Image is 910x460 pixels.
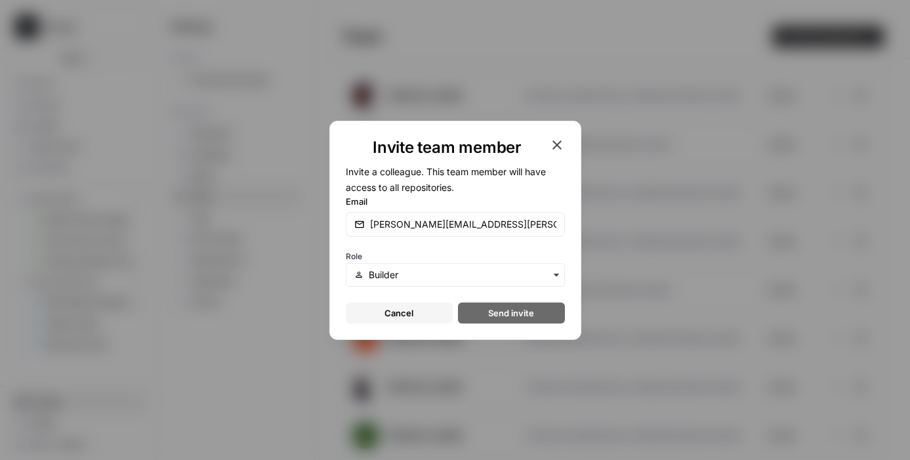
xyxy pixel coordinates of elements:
[384,306,413,320] span: Cancel
[346,303,453,324] button: Cancel
[458,303,565,324] button: Send invite
[370,218,556,231] input: email@company.com
[488,306,534,320] span: Send invite
[346,195,565,208] label: Email
[369,268,556,282] input: Builder
[346,166,546,193] span: Invite a colleague. This team member will have access to all repositories.
[346,137,549,158] h1: Invite team member
[346,251,362,261] span: Role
